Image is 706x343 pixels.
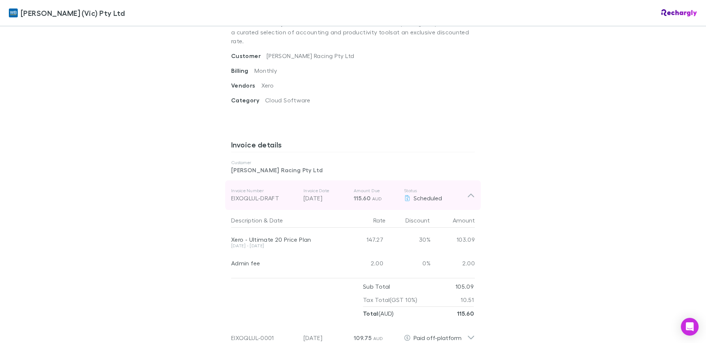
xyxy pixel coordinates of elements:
span: [PERSON_NAME] Racing Pty Ltd [267,52,354,59]
div: Admin fee [231,259,339,267]
div: Xero - Ultimate 20 Price Plan [231,236,339,243]
p: . The software suite subscription gives you access to a curated selection of accounting and produ... [231,13,475,51]
span: Billing [231,67,254,74]
p: ( AUD ) [363,307,394,320]
button: Description [231,213,262,228]
span: 115.60 [354,194,370,202]
span: Scheduled [414,194,442,201]
img: William Buck (Vic) Pty Ltd's Logo [9,9,18,17]
img: Rechargly Logo [661,9,697,17]
p: Status [404,188,467,194]
span: Paid off-platform [414,334,462,341]
div: 2.00 [342,251,386,275]
p: [PERSON_NAME] Racing Pty Ltd [231,166,475,174]
div: 103.09 [431,228,475,251]
span: AUD [373,336,383,341]
span: Customer [231,52,267,60]
p: [DATE] [304,333,348,342]
div: 147.27 [342,228,386,251]
span: Vendors [231,82,261,89]
p: 10.51 [461,293,474,306]
div: EIXOQLUL-0001 [231,333,298,342]
div: EIXOQLUL-DRAFT [231,194,298,203]
div: 0% [386,251,431,275]
p: Invoice Date [304,188,348,194]
span: Monthly [254,67,277,74]
span: 109.75 [354,334,371,342]
strong: 115.60 [457,310,474,317]
p: Sub Total [363,280,390,293]
strong: Total [363,310,378,317]
button: Date [270,213,283,228]
span: Category [231,96,265,104]
div: Open Intercom Messenger [681,318,699,336]
div: Invoice NumberEIXOQLUL-DRAFTInvoice Date[DATE]Amount Due115.60 AUDStatusScheduled [225,180,481,210]
span: [PERSON_NAME] (Vic) Pty Ltd [21,7,125,18]
p: Customer [231,160,475,166]
p: [DATE] [304,194,348,203]
p: Tax Total (GST 10%) [363,293,418,306]
p: Invoice Number [231,188,298,194]
span: Xero [261,82,274,89]
span: Cloud Software [265,96,310,103]
div: 30% [386,228,431,251]
p: 105.09 [456,280,474,293]
div: 2.00 [431,251,475,275]
div: & [231,213,339,228]
p: Amount Due [354,188,398,194]
span: AUD [372,196,382,201]
h3: Invoice details [231,140,475,152]
div: [DATE] - [DATE] [231,244,339,248]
